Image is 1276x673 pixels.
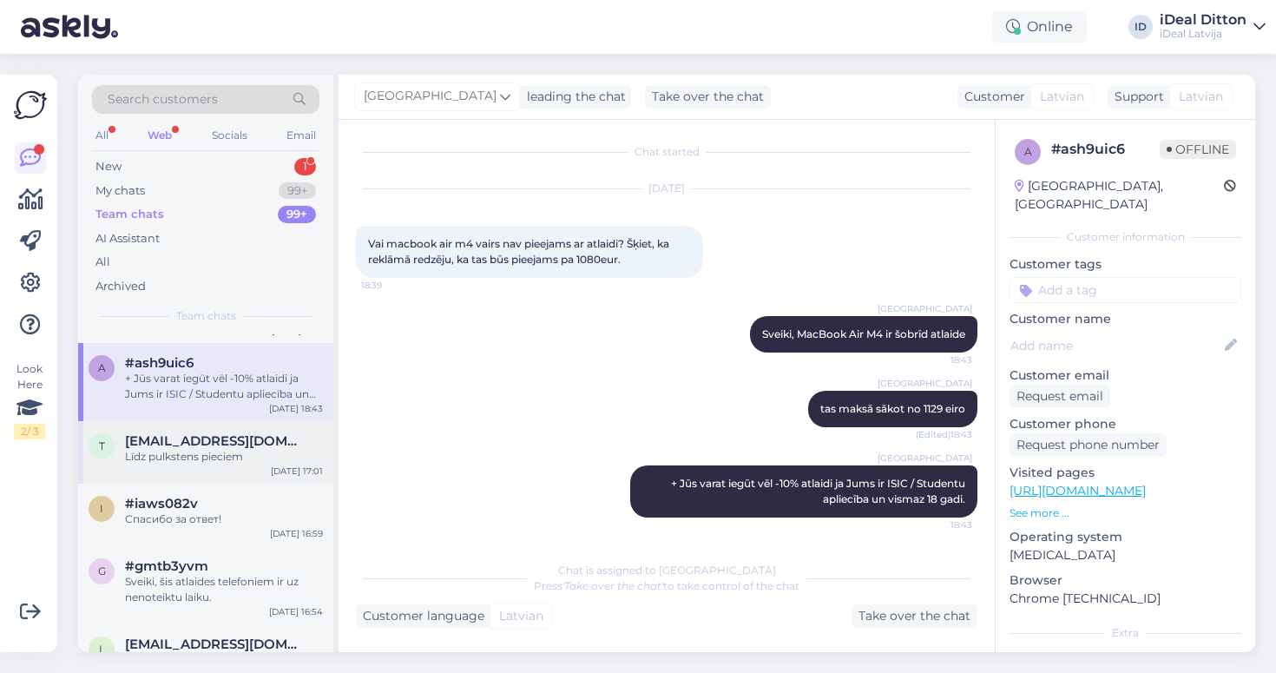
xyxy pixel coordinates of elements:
[1010,433,1167,457] div: Request phone number
[852,604,977,628] div: Take over the chat
[125,371,323,402] div: + Jūs varat iegūt vēl -10% atlaidi ja Jums ir ISIC / Studentu apliecība un vismaz 18 gadi.
[1010,385,1110,408] div: Request email
[1160,13,1246,27] div: iDeal Ditton
[95,182,145,200] div: My chats
[1128,15,1153,39] div: ID
[1010,546,1241,564] p: [MEDICAL_DATA]
[14,424,45,439] div: 2 / 3
[1010,415,1241,433] p: Customer phone
[992,11,1087,43] div: Online
[1010,229,1241,245] div: Customer information
[14,89,47,122] img: Askly Logo
[92,124,112,147] div: All
[144,124,175,147] div: Web
[1051,139,1160,160] div: # ash9uic6
[878,302,972,315] span: [GEOGRAPHIC_DATA]
[1010,505,1241,521] p: See more ...
[1040,88,1084,106] span: Latvian
[125,637,306,652] span: ljasenjka@inbox.lv
[1010,590,1241,608] p: Chrome [TECHNICAL_ID]
[562,579,663,592] i: 'Take over the chat'
[125,355,194,371] span: #ash9uic6
[125,574,323,605] div: Sveiki, šis atlaides telefoniem ir uz nenoteiktu laiku.
[125,433,306,449] span: ts@icgtec.com
[1010,528,1241,546] p: Operating system
[671,477,968,505] span: + Jūs varat iegūt vēl -10% atlaidi ja Jums ir ISIC / Studentu apliecība un vismaz 18 gadi.
[878,377,972,390] span: [GEOGRAPHIC_DATA]
[1160,13,1266,41] a: iDeal DittoniDeal Latvija
[95,278,146,295] div: Archived
[645,85,771,109] div: Take over the chat
[176,308,236,324] span: Team chats
[271,465,323,478] div: [DATE] 17:01
[294,158,316,175] div: 1
[1010,366,1241,385] p: Customer email
[208,124,251,147] div: Socials
[534,579,799,592] span: Press to take control of the chat
[95,254,110,271] div: All
[1010,571,1241,590] p: Browser
[99,439,105,452] span: t
[98,361,106,374] span: a
[125,449,323,465] div: Līdz pulkstens pieciem
[279,182,316,200] div: 99+
[356,607,484,625] div: Customer language
[269,402,323,415] div: [DATE] 18:43
[1010,625,1241,641] div: Extra
[14,361,45,439] div: Look Here
[520,88,626,106] div: leading the chat
[361,279,426,292] span: 18:39
[99,643,105,656] span: l
[907,518,972,531] span: 18:43
[820,402,965,415] span: tas maksā sākot no 1129 eiro
[1160,140,1236,159] span: Offline
[283,124,319,147] div: Email
[125,496,198,511] span: #iaws082v
[1010,255,1241,274] p: Customer tags
[762,327,965,340] span: Sveiki, MacBook Air M4 ir šobrīd atlaide
[907,428,972,441] span: (Edited) 18:43
[98,564,106,577] span: g
[356,144,977,160] div: Chat started
[108,90,218,109] span: Search customers
[499,607,543,625] span: Latvian
[1010,651,1241,670] p: Notes
[1010,336,1221,355] input: Add name
[878,452,972,465] span: [GEOGRAPHIC_DATA]
[1160,27,1246,41] div: iDeal Latvija
[558,564,776,577] span: Chat is assigned to [GEOGRAPHIC_DATA]
[100,502,103,515] span: i
[1015,177,1224,214] div: [GEOGRAPHIC_DATA], [GEOGRAPHIC_DATA]
[95,230,160,247] div: AI Assistant
[1010,483,1146,498] a: [URL][DOMAIN_NAME]
[270,527,323,540] div: [DATE] 16:59
[278,206,316,223] div: 99+
[269,605,323,618] div: [DATE] 16:54
[125,558,208,574] span: #gmtb3yvm
[907,353,972,366] span: 18:43
[125,511,323,527] div: Спасибо за ответ!
[95,206,164,223] div: Team chats
[1179,88,1223,106] span: Latvian
[1010,277,1241,303] input: Add a tag
[1108,88,1164,106] div: Support
[1010,310,1241,328] p: Customer name
[368,237,672,266] span: Vai macbook air m4 vairs nav pieejams ar atlaidi? Šķiet, ka reklāmā redzēju, ka tas būs pieejams ...
[95,158,122,175] div: New
[1010,464,1241,482] p: Visited pages
[957,88,1025,106] div: Customer
[364,87,497,106] span: [GEOGRAPHIC_DATA]
[1024,145,1032,158] span: a
[356,181,977,196] div: [DATE]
